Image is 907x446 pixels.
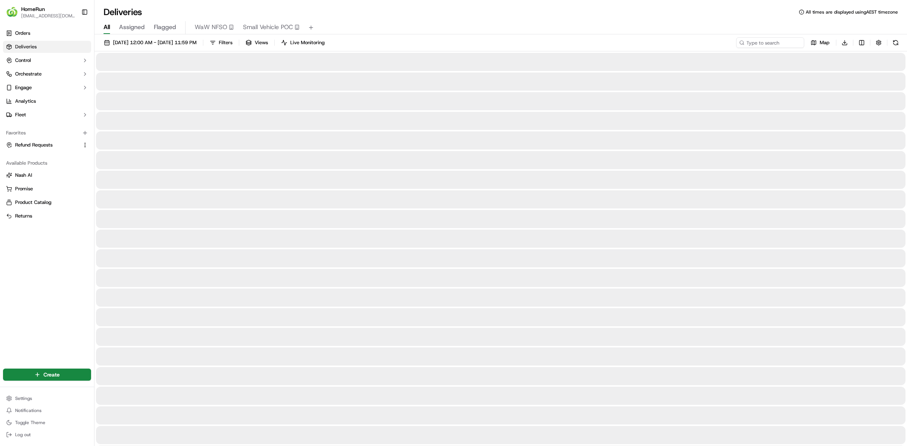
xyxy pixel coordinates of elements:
span: Map [820,39,830,46]
button: [DATE] 12:00 AM - [DATE] 11:59 PM [101,37,200,48]
button: Create [3,369,91,381]
a: Returns [6,213,88,219]
button: Returns [3,210,91,222]
button: Control [3,54,91,66]
button: [EMAIL_ADDRESS][DOMAIN_NAME] [21,13,75,19]
button: Toggle Theme [3,417,91,428]
button: Views [242,37,271,48]
img: HomeRun [6,6,18,18]
button: Log out [3,429,91,440]
a: Deliveries [3,41,91,53]
button: Live Monitoring [278,37,328,48]
a: Nash AI [6,172,88,179]
span: Nash AI [15,172,32,179]
button: Settings [3,393,91,404]
button: Filters [206,37,236,48]
button: Engage [3,82,91,94]
button: HomeRun [21,5,45,13]
button: Nash AI [3,169,91,181]
button: Refund Requests [3,139,91,151]
div: Available Products [3,157,91,169]
a: Analytics [3,95,91,107]
a: Product Catalog [6,199,88,206]
button: Map [807,37,833,48]
span: WaW NFSO [195,23,227,32]
span: Fleet [15,111,26,118]
span: Orders [15,30,30,37]
span: Log out [15,432,31,438]
button: Notifications [3,405,91,416]
span: Settings [15,395,32,401]
div: Favorites [3,127,91,139]
span: Views [255,39,268,46]
span: Orchestrate [15,71,42,77]
button: Fleet [3,109,91,121]
button: HomeRunHomeRun[EMAIL_ADDRESS][DOMAIN_NAME] [3,3,78,21]
span: Assigned [119,23,145,32]
a: Promise [6,185,88,192]
span: Small Vehicle POC [243,23,293,32]
span: Live Monitoring [290,39,325,46]
span: Product Catalog [15,199,51,206]
span: Notifications [15,407,42,414]
span: Filters [219,39,232,46]
span: Toggle Theme [15,420,45,426]
h1: Deliveries [104,6,142,18]
span: Flagged [154,23,176,32]
span: All [104,23,110,32]
button: Refresh [890,37,901,48]
span: [DATE] 12:00 AM - [DATE] 11:59 PM [113,39,197,46]
span: Promise [15,185,33,192]
button: Product Catalog [3,196,91,208]
span: Control [15,57,31,64]
span: Engage [15,84,32,91]
span: Create [43,371,60,378]
span: Returns [15,213,32,219]
a: Orders [3,27,91,39]
span: Analytics [15,98,36,105]
button: Promise [3,183,91,195]
span: Refund Requests [15,142,53,148]
span: Deliveries [15,43,37,50]
input: Type to search [736,37,804,48]
a: Refund Requests [6,142,79,148]
button: Orchestrate [3,68,91,80]
span: All times are displayed using AEST timezone [806,9,898,15]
